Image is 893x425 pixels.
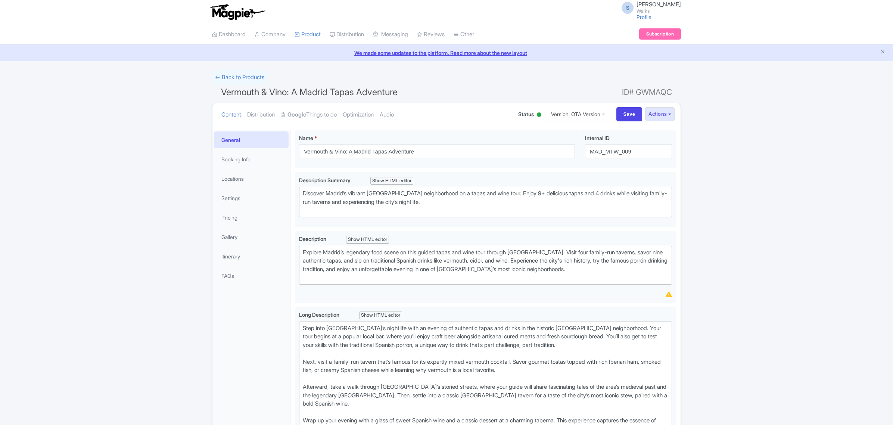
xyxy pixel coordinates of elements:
[637,14,651,20] a: Profile
[370,177,413,185] div: Show HTML editor
[330,24,364,45] a: Distribution
[359,311,402,319] div: Show HTML editor
[299,177,352,183] span: Description Summary
[346,236,389,243] div: Show HTML editor
[221,87,398,97] span: Vermouth & Vino: A Madrid Tapas Adventure
[417,24,445,45] a: Reviews
[212,70,267,85] a: ← Back to Products
[617,1,681,13] a: S [PERSON_NAME] Walks
[880,48,886,57] button: Close announcement
[247,103,275,127] a: Distribution
[637,1,681,8] span: [PERSON_NAME]
[255,24,286,45] a: Company
[639,28,681,40] a: Subscription
[221,103,241,127] a: Content
[585,135,610,141] span: Internal ID
[214,151,289,168] a: Booking Info
[616,107,642,121] input: Save
[281,103,337,127] a: GoogleThings to do
[287,111,306,119] strong: Google
[212,24,246,45] a: Dashboard
[622,2,634,14] span: S
[295,24,321,45] a: Product
[208,4,266,20] img: logo-ab69f6fb50320c5b225c76a69d11143b.png
[535,109,543,121] div: Active
[454,24,474,45] a: Other
[299,311,340,318] span: Long Description
[214,190,289,207] a: Settings
[518,110,534,118] span: Status
[214,131,289,148] a: General
[622,85,672,100] span: ID# GWMAQC
[546,107,610,121] a: Version: OTA Version
[645,107,675,121] button: Actions
[299,135,313,141] span: Name
[214,170,289,187] a: Locations
[373,24,408,45] a: Messaging
[637,9,681,13] small: Walks
[299,236,327,242] span: Description
[303,248,668,282] div: Explore Madrid’s legendary food scene on this guided tapas and wine tour through [GEOGRAPHIC_DATA...
[380,103,394,127] a: Audio
[214,267,289,284] a: FAQs
[214,209,289,226] a: Pricing
[343,103,374,127] a: Optimization
[4,49,889,57] a: We made some updates to the platform. Read more about the new layout
[214,229,289,245] a: Gallery
[214,248,289,265] a: Itinerary
[303,189,668,215] div: Discover Madrid’s vibrant [GEOGRAPHIC_DATA] neighborhood on a tapas and wine tour. Enjoy 9+ delic...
